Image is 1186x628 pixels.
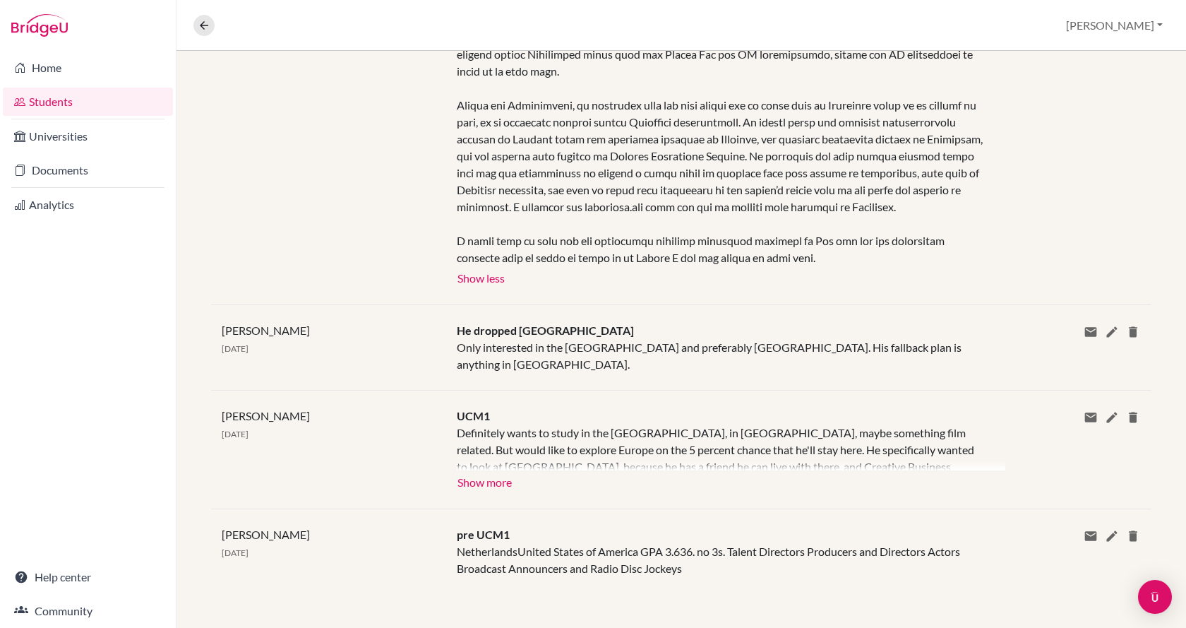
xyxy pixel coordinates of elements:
[222,429,248,439] span: [DATE]
[1138,580,1172,614] div: Open Intercom Messenger
[457,425,984,470] div: Definitely wants to study in the [GEOGRAPHIC_DATA], in [GEOGRAPHIC_DATA], maybe something film re...
[3,563,173,591] a: Help center
[457,409,490,422] span: UCM1
[446,322,995,373] div: Only interested in the [GEOGRAPHIC_DATA] and preferably [GEOGRAPHIC_DATA]. His fallback plan is a...
[457,528,510,541] span: pre UCM1
[457,324,634,337] span: He dropped [GEOGRAPHIC_DATA]
[1060,12,1169,39] button: [PERSON_NAME]
[222,409,310,422] span: [PERSON_NAME]
[3,54,173,82] a: Home
[3,597,173,625] a: Community
[446,526,995,577] div: NetherlandsUnited States of America GPA 3.636. no 3s. Talent Directors Producers and Directors Ac...
[11,14,68,37] img: Bridge-U
[3,122,173,150] a: Universities
[222,324,310,337] span: [PERSON_NAME]
[3,156,173,184] a: Documents
[457,470,513,492] button: Show more
[222,528,310,541] span: [PERSON_NAME]
[3,88,173,116] a: Students
[222,547,248,558] span: [DATE]
[457,266,505,288] button: Show less
[3,191,173,219] a: Analytics
[222,343,248,354] span: [DATE]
